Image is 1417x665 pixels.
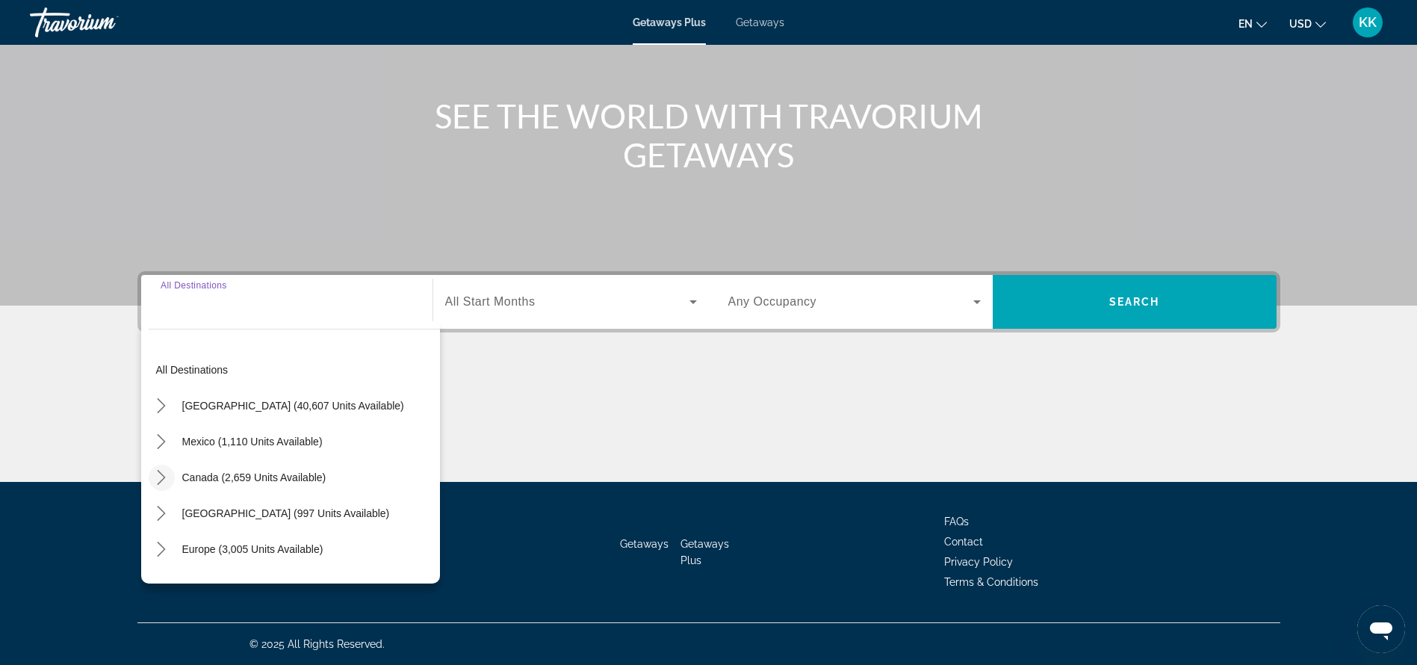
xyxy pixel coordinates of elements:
button: Search [993,275,1277,329]
a: Getaways [736,16,784,28]
span: Mexico (1,110 units available) [182,436,323,448]
div: Search widget [141,275,1277,329]
span: Canada (2,659 units available) [182,471,326,483]
button: User Menu [1348,7,1387,38]
button: Select destination: Caribbean & Atlantic Islands (997 units available) [175,500,397,527]
span: USD [1289,18,1312,30]
a: Terms & Conditions [944,576,1038,588]
a: FAQs [944,516,969,528]
span: en [1238,18,1253,30]
button: Toggle Europe (3,005 units available) submenu [149,536,175,563]
a: Privacy Policy [944,556,1013,568]
span: Any Occupancy [728,295,817,308]
span: [GEOGRAPHIC_DATA] (997 units available) [182,507,390,519]
h1: SEE THE WORLD WITH TRAVORIUM GETAWAYS [429,96,989,174]
button: Select destination: United States (40,607 units available) [175,392,412,419]
button: Select destination: Europe (3,005 units available) [175,536,331,563]
button: Select destination: Canada (2,659 units available) [175,464,334,491]
span: © 2025 All Rights Reserved. [249,638,385,650]
span: KK [1359,15,1377,30]
button: Toggle Canada (2,659 units available) submenu [149,465,175,491]
button: Select destination: Mexico (1,110 units available) [175,428,330,455]
button: Select destination: All destinations [149,356,440,383]
a: Contact [944,536,983,548]
button: Toggle Australia (236 units available) submenu [149,572,175,598]
input: Select destination [161,294,413,312]
a: Getaways Plus [633,16,706,28]
button: Toggle Mexico (1,110 units available) submenu [149,429,175,455]
span: All destinations [156,364,229,376]
a: Getaways Plus [680,538,729,566]
button: Select destination: Australia (236 units available) [175,572,329,598]
span: Europe (3,005 units available) [182,543,323,555]
span: [GEOGRAPHIC_DATA] (40,607 units available) [182,400,404,412]
a: Getaways [620,538,669,550]
span: Search [1109,296,1160,308]
button: Toggle Caribbean & Atlantic Islands (997 units available) submenu [149,501,175,527]
button: Change language [1238,13,1267,34]
div: Destination options [141,321,440,584]
span: All Destinations [161,280,227,290]
button: Toggle United States (40,607 units available) submenu [149,393,175,419]
a: Travorium [30,3,179,42]
iframe: Кнопка запуска окна обмена сообщениями [1357,605,1405,653]
span: All Start Months [445,295,536,308]
button: Change currency [1289,13,1326,34]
